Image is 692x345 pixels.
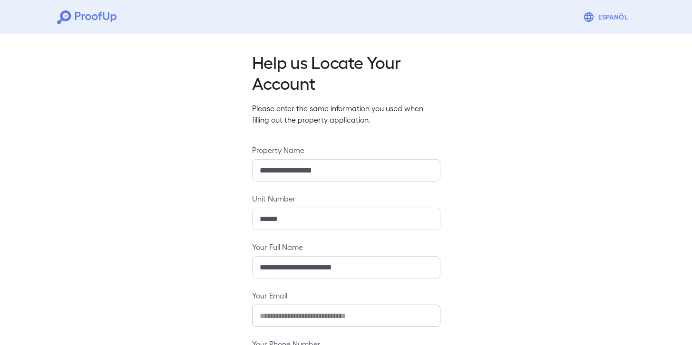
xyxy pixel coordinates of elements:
h2: Help us Locate Your Account [252,51,440,93]
label: Your Email [252,290,440,301]
label: Your Full Name [252,241,440,252]
p: Please enter the same information you used when filling out the property application. [252,103,440,125]
label: Unit Number [252,193,440,204]
button: Espanõl [579,8,635,27]
label: Property Name [252,144,440,155]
